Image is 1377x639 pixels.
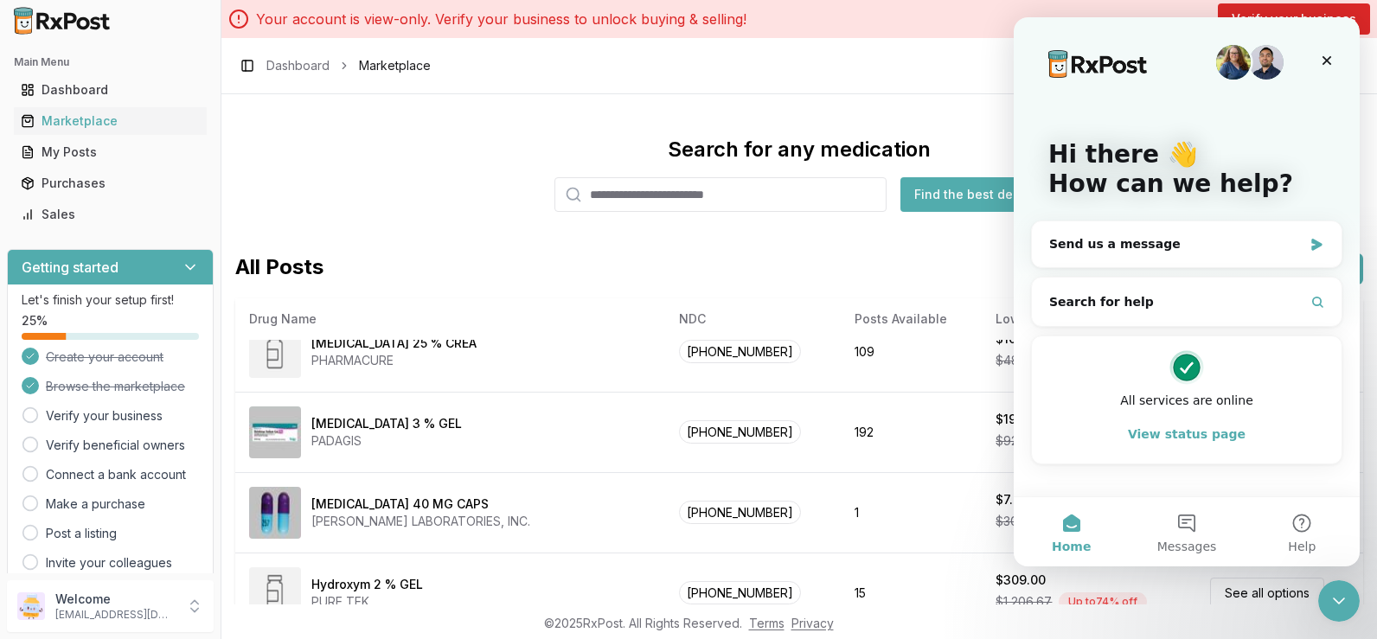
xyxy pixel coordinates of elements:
span: [PHONE_NUMBER] [679,581,801,604]
iframe: Intercom live chat [1014,17,1360,566]
span: [PHONE_NUMBER] [679,501,801,524]
th: Lowest Price Available [982,298,1196,340]
th: Drug Name [235,298,665,340]
span: Create your account [46,348,163,366]
td: 1 [841,472,982,553]
button: Dashboard [7,76,214,104]
p: [EMAIL_ADDRESS][DOMAIN_NAME] [55,608,176,622]
p: Your account is view-only. Verify your business to unlock buying & selling! [256,9,746,29]
button: Sales [7,201,214,228]
a: Invite your colleagues [46,554,172,572]
div: [MEDICAL_DATA] 40 MG CAPS [311,495,489,513]
div: My Posts [21,144,200,161]
span: [PHONE_NUMBER] [679,340,801,363]
a: Marketplace [14,105,207,137]
span: $30.00 [996,513,1036,530]
td: 109 [841,311,982,392]
div: PHARMACURE [311,352,477,369]
p: Welcome [55,591,176,608]
h3: Getting started [22,257,118,278]
img: Diclofenac Sodium 3 % GEL [249,406,301,458]
div: Search for any medication [668,136,931,163]
div: Marketplace [21,112,200,130]
a: See all options [1210,578,1324,608]
a: Privacy [791,616,834,630]
span: Browse the marketplace [46,378,185,395]
a: Verify your business [46,407,163,425]
p: Let's finish your setup first! [22,291,199,309]
a: Dashboard [14,74,207,105]
th: NDC [665,298,841,340]
td: 192 [841,392,982,472]
div: Purchases [21,175,200,192]
div: $309.00 [996,572,1046,589]
div: PURE TEK [311,593,423,610]
a: Dashboard [266,57,330,74]
span: $1,206.67 [996,593,1052,610]
button: Verify your business [1218,3,1370,35]
iframe: Intercom live chat [1318,580,1360,622]
div: Hydroxym 2 % GEL [311,576,423,593]
a: Purchases [14,168,207,199]
nav: breadcrumb [266,57,431,74]
a: Terms [749,616,785,630]
img: Ziprasidone HCl 40 MG CAPS [249,487,301,539]
div: PADAGIS [311,432,462,450]
div: Up to 74 % off [1059,592,1147,611]
img: Methyl Salicylate 25 % CREA [249,326,301,378]
div: [MEDICAL_DATA] 3 % GEL [311,415,462,432]
span: All Posts [235,253,323,284]
td: 15 [841,553,982,633]
div: [MEDICAL_DATA] 25 % CREA [311,335,477,352]
div: $19.75 [996,411,1034,428]
div: [PERSON_NAME] LABORATORIES, INC. [311,513,530,530]
span: Marketplace [359,57,431,74]
span: [PHONE_NUMBER] [679,420,801,444]
span: $92.97 [996,432,1036,450]
button: My Posts [7,138,214,166]
a: Sales [14,199,207,230]
div: Dashboard [21,81,200,99]
a: Make a purchase [46,495,145,513]
h2: Main Menu [14,55,207,69]
div: $7.00 [996,491,1028,508]
img: Hydroxym 2 % GEL [249,567,301,619]
span: 25 % [22,312,48,329]
a: Connect a bank account [46,466,186,483]
button: Purchases [7,169,214,197]
img: User avatar [17,592,45,620]
button: Find the best deals [900,177,1045,212]
span: $485.50 [996,352,1043,369]
th: Posts Available [841,298,982,340]
a: Post a listing [46,525,117,542]
a: Verify beneficial owners [46,437,185,454]
button: Marketplace [7,107,214,135]
div: Sales [21,206,200,223]
a: My Posts [14,137,207,168]
img: RxPost Logo [7,7,118,35]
